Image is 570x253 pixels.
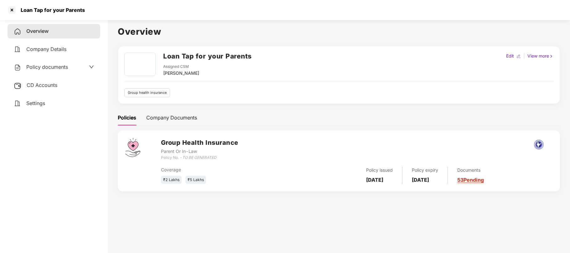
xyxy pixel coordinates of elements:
h2: Loan Tap for your Parents [163,51,252,61]
span: CD Accounts [27,82,57,88]
img: nia.png [528,139,550,151]
div: Documents [457,167,484,174]
h1: Overview [118,25,560,38]
img: svg+xml;base64,PHN2ZyB4bWxucz0iaHR0cDovL3d3dy53My5vcmcvMjAwMC9zdmciIHdpZHRoPSIyNCIgaGVpZ2h0PSIyNC... [14,28,21,35]
div: Edit [505,53,515,59]
div: Company Documents [146,114,197,122]
h3: Group Health Insurance [161,138,238,148]
img: svg+xml;base64,PHN2ZyB4bWxucz0iaHR0cDovL3d3dy53My5vcmcvMjAwMC9zdmciIHdpZHRoPSIyNCIgaGVpZ2h0PSIyNC... [14,100,21,107]
span: Policy documents [26,64,68,70]
img: svg+xml;base64,PHN2ZyB4bWxucz0iaHR0cDovL3d3dy53My5vcmcvMjAwMC9zdmciIHdpZHRoPSIyNCIgaGVpZ2h0PSIyNC... [14,64,21,71]
div: ₹5 Lakhs [185,176,206,184]
div: Policies [118,114,136,122]
div: Parent Or In-Law [161,148,238,155]
span: Settings [26,100,45,106]
div: Policy expiry [412,167,438,174]
div: [PERSON_NAME] [163,70,199,77]
div: Policy issued [366,167,393,174]
img: svg+xml;base64,PHN2ZyB4bWxucz0iaHR0cDovL3d3dy53My5vcmcvMjAwMC9zdmciIHdpZHRoPSI0Ny43MTQiIGhlaWdodD... [125,138,140,157]
span: Overview [26,28,49,34]
img: svg+xml;base64,PHN2ZyB3aWR0aD0iMjUiIGhlaWdodD0iMjQiIHZpZXdCb3g9IjAgMCAyNSAyNCIgZmlsbD0ibm9uZSIgeG... [14,82,22,89]
div: Coverage [161,166,292,173]
b: [DATE] [412,177,429,183]
div: | [522,53,526,59]
i: TO BE GENERATED [182,155,216,160]
div: View more [526,53,555,59]
span: Company Details [26,46,66,52]
img: svg+xml;base64,PHN2ZyB4bWxucz0iaHR0cDovL3d3dy53My5vcmcvMjAwMC9zdmciIHdpZHRoPSIyNCIgaGVpZ2h0PSIyNC... [14,46,21,53]
span: down [89,64,94,69]
div: Policy No. - [161,155,238,161]
a: 53 Pending [457,177,484,183]
div: Loan Tap for your Parents [17,7,85,13]
div: Assigned CSM [163,64,199,70]
div: ₹2 Lakhs [161,176,182,184]
img: rightIcon [549,54,553,58]
img: editIcon [516,54,521,58]
b: [DATE] [366,177,383,183]
div: Group health insurance [124,88,170,97]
